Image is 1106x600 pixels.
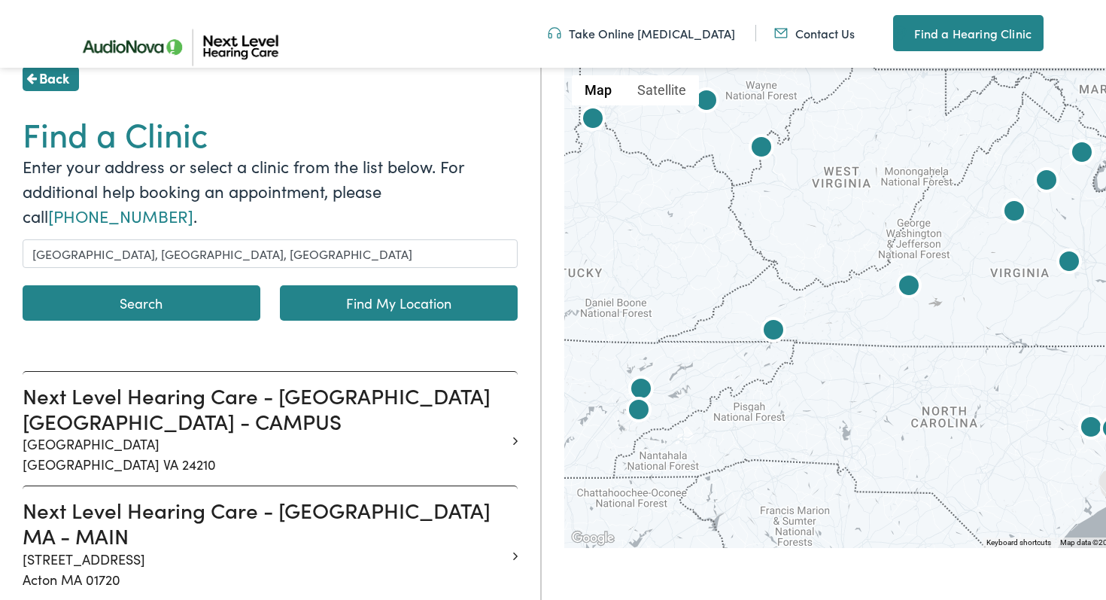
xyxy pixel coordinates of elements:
span: Back [39,68,69,88]
button: Show street map [572,75,624,105]
a: Find a Hearing Clinic [893,15,1044,51]
a: Next Level Hearing Care - [GEOGRAPHIC_DATA] MA - MAIN [STREET_ADDRESS]Acton MA 01720 [23,498,506,589]
h3: Next Level Hearing Care - [GEOGRAPHIC_DATA] MA - MAIN [23,498,506,548]
h1: Find a Clinic [23,114,518,154]
a: Next Level Hearing Care - [GEOGRAPHIC_DATA] [GEOGRAPHIC_DATA] - CAMPUS [GEOGRAPHIC_DATA][GEOGRAPH... [23,383,506,474]
img: An icon symbolizing headphones, colored in teal, suggests audio-related services or features. [548,25,561,41]
p: Enter your address or select a clinic from the list below. For additional help booking an appoint... [23,154,518,228]
a: Contact Us [774,25,855,41]
a: Find My Location [280,285,518,321]
a: Take Online [MEDICAL_DATA] [548,25,735,41]
img: An icon representing mail communication is presented in a unique teal color. [774,25,788,41]
p: [GEOGRAPHIC_DATA] [GEOGRAPHIC_DATA] VA 24210 [23,434,506,474]
img: A map pin icon in teal indicates location-related features or services. [893,24,907,42]
button: Show satellite imagery [624,75,699,105]
button: Search [23,285,260,321]
a: Back [23,66,79,91]
h3: Next Level Hearing Care - [GEOGRAPHIC_DATA] [GEOGRAPHIC_DATA] - CAMPUS [23,383,506,434]
p: [STREET_ADDRESS] Acton MA 01720 [23,549,506,589]
a: [PHONE_NUMBER] [48,204,193,227]
input: Enter a location [23,239,518,268]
